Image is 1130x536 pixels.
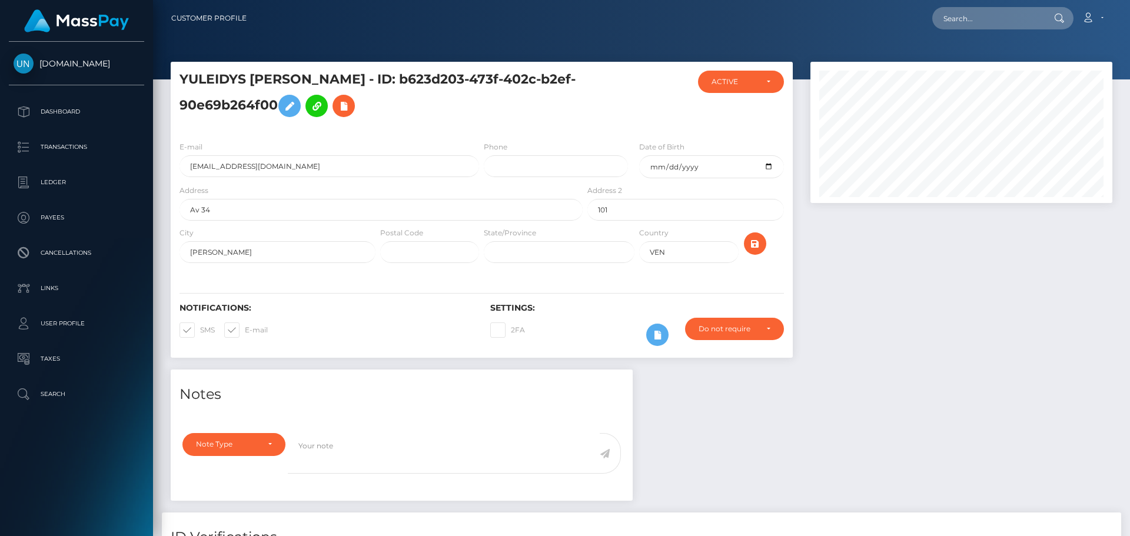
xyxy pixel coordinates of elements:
[24,9,129,32] img: MassPay Logo
[699,324,757,334] div: Do not require
[182,433,285,455] button: Note Type
[639,228,669,238] label: Country
[9,58,144,69] span: [DOMAIN_NAME]
[14,315,139,332] p: User Profile
[9,168,144,197] a: Ledger
[180,384,624,405] h4: Notes
[180,322,215,338] label: SMS
[180,71,576,123] h5: YULEIDYS [PERSON_NAME] - ID: b623d203-473f-402c-b2ef-90e69b264f00
[171,6,247,31] a: Customer Profile
[698,71,784,93] button: ACTIVE
[14,103,139,121] p: Dashboard
[14,244,139,262] p: Cancellations
[484,228,536,238] label: State/Province
[14,54,34,74] img: Unlockt.me
[484,142,507,152] label: Phone
[9,203,144,232] a: Payees
[14,350,139,368] p: Taxes
[9,309,144,338] a: User Profile
[9,238,144,268] a: Cancellations
[490,322,525,338] label: 2FA
[14,138,139,156] p: Transactions
[587,185,622,196] label: Address 2
[14,385,139,403] p: Search
[9,379,144,409] a: Search
[380,228,423,238] label: Postal Code
[196,440,258,449] div: Note Type
[712,77,757,86] div: ACTIVE
[14,279,139,297] p: Links
[9,132,144,162] a: Transactions
[9,97,144,126] a: Dashboard
[932,7,1043,29] input: Search...
[14,209,139,227] p: Payees
[180,185,208,196] label: Address
[9,274,144,303] a: Links
[490,303,783,313] h6: Settings:
[685,318,784,340] button: Do not require
[9,344,144,374] a: Taxes
[180,303,473,313] h6: Notifications:
[180,142,202,152] label: E-mail
[180,228,194,238] label: City
[224,322,268,338] label: E-mail
[14,174,139,191] p: Ledger
[639,142,684,152] label: Date of Birth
